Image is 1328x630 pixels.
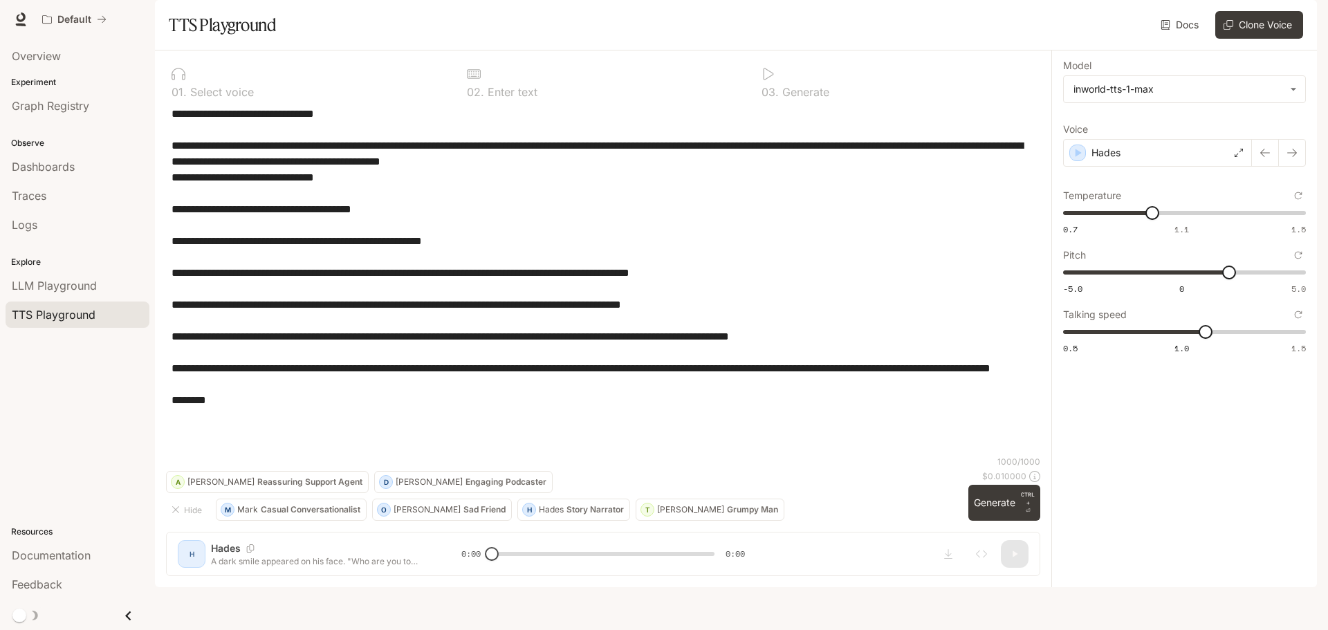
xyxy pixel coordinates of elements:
[1063,191,1121,201] p: Temperature
[216,499,367,521] button: MMarkCasual Conversationalist
[374,471,553,493] button: D[PERSON_NAME]Engaging Podcaster
[1064,76,1305,102] div: inworld-tts-1-max
[779,86,829,98] p: Generate
[166,471,369,493] button: A[PERSON_NAME]Reassuring Support Agent
[657,506,724,514] p: [PERSON_NAME]
[36,6,113,33] button: All workspaces
[169,11,276,39] h1: TTS Playground
[396,478,463,486] p: [PERSON_NAME]
[484,86,537,98] p: Enter text
[187,86,254,98] p: Select voice
[517,499,630,521] button: HHadesStory Narrator
[968,485,1040,521] button: GenerateCTRL +⏎
[1158,11,1204,39] a: Docs
[1215,11,1303,39] button: Clone Voice
[1179,283,1184,295] span: 0
[1291,188,1306,203] button: Reset to default
[566,506,624,514] p: Story Narrator
[523,499,535,521] div: H
[1091,146,1120,160] p: Hades
[1063,61,1091,71] p: Model
[1063,250,1086,260] p: Pitch
[463,506,506,514] p: Sad Friend
[57,14,91,26] p: Default
[172,86,187,98] p: 0 1 .
[465,478,546,486] p: Engaging Podcaster
[997,456,1040,467] p: 1000 / 1000
[257,478,362,486] p: Reassuring Support Agent
[1021,490,1035,515] p: ⏎
[467,86,484,98] p: 0 2 .
[237,506,258,514] p: Mark
[1063,342,1078,354] span: 0.5
[380,471,392,493] div: D
[1063,310,1127,319] p: Talking speed
[636,499,784,521] button: T[PERSON_NAME]Grumpy Man
[1063,124,1088,134] p: Voice
[727,506,778,514] p: Grumpy Man
[261,506,360,514] p: Casual Conversationalist
[1174,342,1189,354] span: 1.0
[1291,248,1306,263] button: Reset to default
[1291,283,1306,295] span: 5.0
[1291,342,1306,354] span: 1.5
[1063,283,1082,295] span: -5.0
[394,506,461,514] p: [PERSON_NAME]
[982,470,1026,482] p: $ 0.010000
[1174,223,1189,235] span: 1.1
[762,86,779,98] p: 0 3 .
[372,499,512,521] button: O[PERSON_NAME]Sad Friend
[641,499,654,521] div: T
[1021,490,1035,507] p: CTRL +
[378,499,390,521] div: O
[187,478,255,486] p: [PERSON_NAME]
[172,471,184,493] div: A
[1291,307,1306,322] button: Reset to default
[221,499,234,521] div: M
[1063,223,1078,235] span: 0.7
[1073,82,1283,96] div: inworld-tts-1-max
[166,499,210,521] button: Hide
[539,506,564,514] p: Hades
[1291,223,1306,235] span: 1.5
